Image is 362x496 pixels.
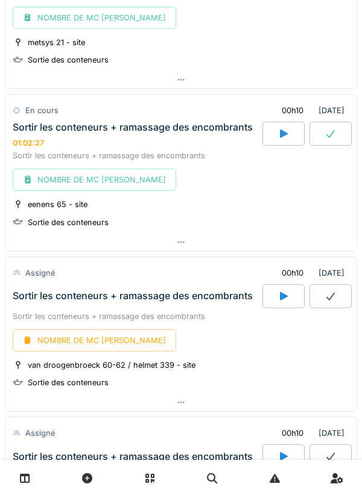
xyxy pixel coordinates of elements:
[25,105,59,116] div: En cours
[13,290,253,302] div: Sortir les conteneurs + ramassage des encombrants
[25,267,55,279] div: Assigné
[271,99,349,122] div: [DATE]
[28,217,109,228] div: Sortie des conteneurs
[282,427,303,439] div: 00h10
[28,199,87,210] div: eenens 65 - site
[282,105,303,116] div: 00h10
[282,267,303,279] div: 00h10
[271,262,349,284] div: [DATE]
[28,359,195,371] div: van droogenbroeck 60-62 / helmet 339 - site
[13,150,349,161] div: Sortir les conteneurs + ramassage des encombrants
[13,311,349,322] div: Sortir les conteneurs + ramassage des encombrants
[28,377,109,388] div: Sortie des conteneurs
[25,427,55,439] div: Assigné
[28,54,109,66] div: Sortie des conteneurs
[13,122,253,133] div: Sortir les conteneurs + ramassage des encombrants
[13,169,176,191] div: NOMBRE DE MC [PERSON_NAME]
[271,422,349,444] div: [DATE]
[13,451,253,462] div: Sortir les conteneurs + ramassage des encombrants
[28,37,85,48] div: metsys 21 - site
[13,329,176,352] div: NOMBRE DE MC [PERSON_NAME]
[13,138,44,147] div: 01:02:27
[13,7,176,29] div: NOMBRE DE MC [PERSON_NAME]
